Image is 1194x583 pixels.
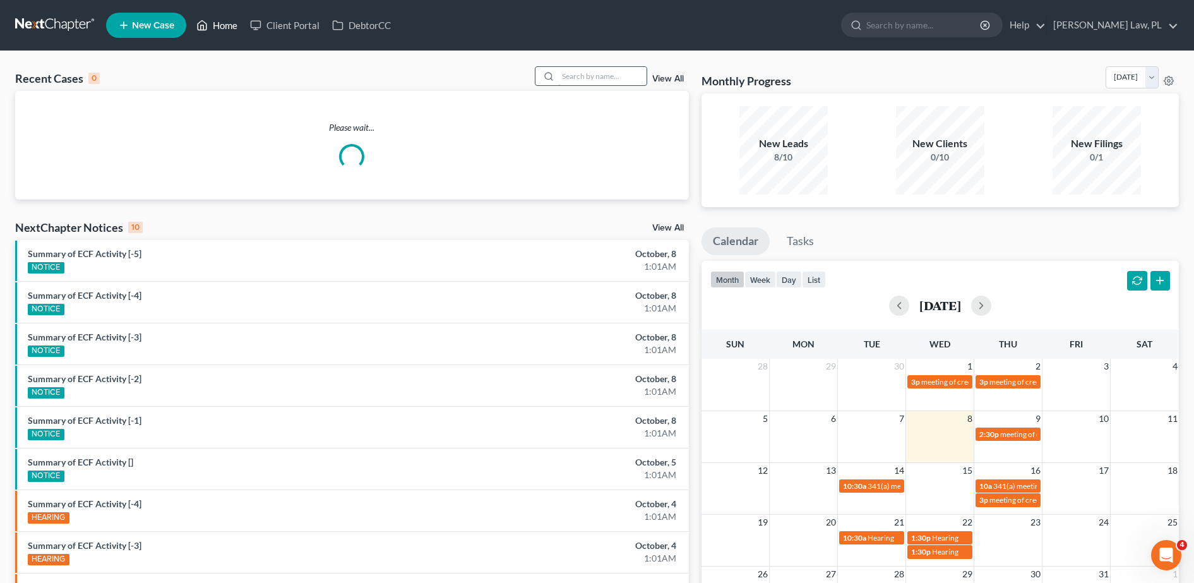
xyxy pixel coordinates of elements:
[1166,515,1179,530] span: 25
[1034,411,1042,426] span: 9
[756,567,769,582] span: 26
[28,429,64,440] div: NOTICE
[776,271,802,288] button: day
[469,385,676,398] div: 1:01AM
[28,304,64,315] div: NOTICE
[893,359,905,374] span: 30
[1137,339,1152,349] span: Sat
[28,498,141,509] a: Summary of ECF Activity [-4]
[929,339,950,349] span: Wed
[1070,339,1083,349] span: Fri
[1177,540,1187,550] span: 4
[710,271,744,288] button: month
[15,71,100,86] div: Recent Cases
[864,339,880,349] span: Tue
[898,411,905,426] span: 7
[15,220,143,235] div: NextChapter Notices
[652,75,684,83] a: View All
[1102,359,1110,374] span: 3
[932,547,958,556] span: Hearing
[999,339,1017,349] span: Thu
[911,533,931,543] span: 1:30p
[469,552,676,565] div: 1:01AM
[911,547,931,556] span: 1:30p
[775,227,825,255] a: Tasks
[825,463,837,478] span: 13
[469,539,676,552] div: October, 4
[893,515,905,530] span: 21
[919,299,961,312] h2: [DATE]
[128,222,143,233] div: 10
[190,14,244,37] a: Home
[825,567,837,582] span: 27
[28,332,141,342] a: Summary of ECF Activity [-3]
[756,515,769,530] span: 19
[652,224,684,232] a: View All
[28,248,141,259] a: Summary of ECF Activity [-5]
[761,411,769,426] span: 5
[469,331,676,344] div: October, 8
[843,481,866,491] span: 10:30a
[911,377,920,387] span: 3p
[1053,151,1141,164] div: 0/1
[739,151,828,164] div: 8/10
[792,339,815,349] span: Mon
[469,456,676,469] div: October, 5
[802,271,826,288] button: list
[866,13,982,37] input: Search by name...
[28,290,141,301] a: Summary of ECF Activity [-4]
[28,457,133,467] a: Summary of ECF Activity []
[469,427,676,440] div: 1:01AM
[326,14,397,37] a: DebtorCC
[469,260,676,273] div: 1:01AM
[966,359,974,374] span: 1
[868,533,894,543] span: Hearing
[921,377,988,387] span: meeting of creditors
[1097,411,1110,426] span: 10
[28,554,69,565] div: HEARING
[896,151,984,164] div: 0/10
[932,533,958,543] span: Hearing
[469,373,676,385] div: October, 8
[893,463,905,478] span: 14
[469,469,676,481] div: 1:01AM
[469,289,676,302] div: October, 8
[896,136,984,151] div: New Clients
[1151,540,1181,570] iframe: Intercom live chat
[744,271,776,288] button: week
[1097,567,1110,582] span: 31
[843,533,866,543] span: 10:30a
[830,411,837,426] span: 6
[979,377,988,387] span: 3p
[469,510,676,523] div: 1:01AM
[1166,411,1179,426] span: 11
[1047,14,1178,37] a: [PERSON_NAME] Law, PL
[979,481,992,491] span: 10a
[825,515,837,530] span: 20
[701,73,791,88] h3: Monthly Progress
[15,121,689,134] p: Please wait...
[756,359,769,374] span: 28
[993,481,1043,491] span: 341(a) meeting
[1029,463,1042,478] span: 16
[1034,359,1042,374] span: 2
[28,262,64,273] div: NOTICE
[1053,136,1141,151] div: New Filings
[28,373,141,384] a: Summary of ECF Activity [-2]
[701,227,770,255] a: Calendar
[28,415,141,426] a: Summary of ECF Activity [-1]
[1029,567,1042,582] span: 30
[28,471,64,482] div: NOTICE
[28,540,141,551] a: Summary of ECF Activity [-3]
[989,377,1056,387] span: meeting of creditors
[1029,515,1042,530] span: 23
[966,411,974,426] span: 8
[469,344,676,356] div: 1:01AM
[88,73,100,84] div: 0
[893,567,905,582] span: 28
[961,567,974,582] span: 29
[28,346,64,357] div: NOTICE
[558,67,647,85] input: Search by name...
[469,248,676,260] div: October, 8
[1171,359,1179,374] span: 4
